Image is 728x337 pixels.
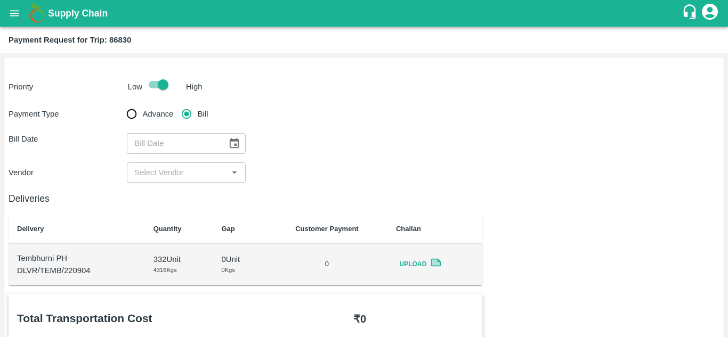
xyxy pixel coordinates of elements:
[221,267,234,273] span: 0 Kgs
[9,108,127,120] p: Payment Type
[153,225,182,233] b: Quantity
[130,166,224,179] input: Select Vendor
[48,6,682,21] a: Supply Chain
[128,81,142,93] p: Low
[17,225,44,233] b: Delivery
[396,225,421,233] b: Challan
[9,133,127,145] p: Bill Date
[682,4,700,23] div: customer-support
[9,167,127,178] p: Vendor
[198,108,208,120] span: Bill
[143,108,174,120] span: Advance
[2,1,27,26] button: open drawer
[700,2,719,24] div: account of current user
[353,313,366,325] b: ₹ 0
[266,244,387,285] td: 0
[221,225,234,233] b: Gap
[9,36,131,44] b: Payment Request for Trip: 86830
[153,267,177,273] span: 4316 Kgs
[17,252,136,264] p: Tembhurni PH
[17,265,136,276] p: DLVR/TEMB/220904
[228,166,241,179] button: Open
[9,81,124,93] p: Priority
[27,3,48,24] img: logo
[186,81,203,93] p: High
[9,191,482,206] h6: Deliveries
[48,8,108,19] b: Supply Chain
[153,253,205,265] p: 332 Unit
[127,133,220,153] input: Bill Date
[17,312,152,324] b: Total Transportation Cost
[224,133,244,153] button: Choose date
[221,253,258,265] p: 0 Unit
[295,225,358,233] b: Customer Payment
[396,257,430,272] span: Upload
